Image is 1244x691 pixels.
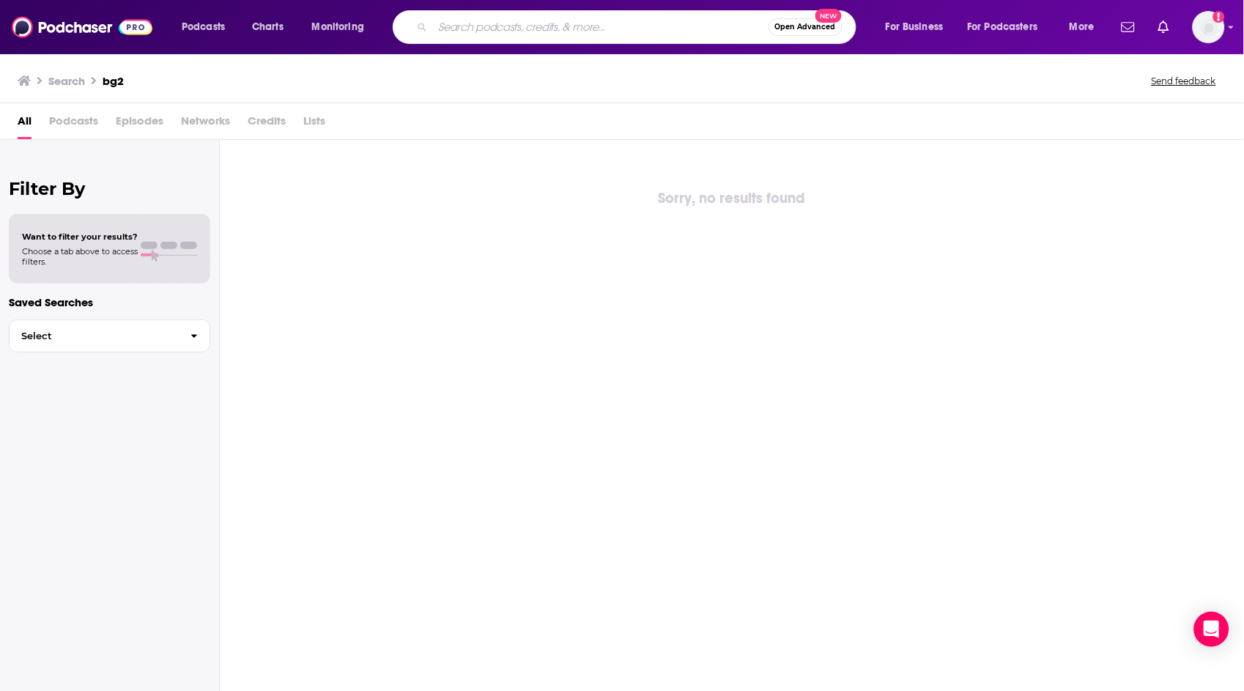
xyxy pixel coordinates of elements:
button: Select [9,319,210,352]
span: More [1070,17,1095,37]
div: Sorry, no results found [220,187,1244,210]
span: Want to filter your results? [22,232,138,242]
button: open menu [875,15,962,39]
h3: Search [48,74,85,88]
div: Open Intercom Messenger [1194,612,1229,647]
button: open menu [171,15,244,39]
span: Podcasts [49,109,98,139]
input: Search podcasts, credits, & more... [433,15,769,39]
button: Open AdvancedNew [769,18,843,36]
span: New [815,9,842,23]
button: Send feedback [1147,75,1221,87]
span: Podcasts [182,17,225,37]
span: For Business [886,17,944,37]
span: Select [10,331,179,341]
h2: Filter By [9,178,210,199]
span: Choose a tab above to access filters. [22,246,138,267]
div: Search podcasts, credits, & more... [407,10,870,44]
span: Open Advanced [775,23,836,31]
p: Saved Searches [9,295,210,309]
button: Show profile menu [1193,11,1225,43]
button: open menu [302,15,383,39]
span: Charts [252,17,284,37]
span: Logged in as abbie.hatfield [1193,11,1225,43]
img: Podchaser - Follow, Share and Rate Podcasts [12,13,152,41]
span: Networks [181,109,230,139]
span: Episodes [116,109,163,139]
span: Monitoring [312,17,364,37]
span: Lists [303,109,325,139]
a: Show notifications dropdown [1152,15,1175,40]
h3: bg2 [103,74,124,88]
span: For Podcasters [968,17,1038,37]
svg: Add a profile image [1213,11,1225,23]
span: Credits [248,109,286,139]
button: open menu [1059,15,1113,39]
a: All [18,109,32,139]
a: Show notifications dropdown [1116,15,1141,40]
img: User Profile [1193,11,1225,43]
button: open menu [958,15,1059,39]
a: Charts [242,15,292,39]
